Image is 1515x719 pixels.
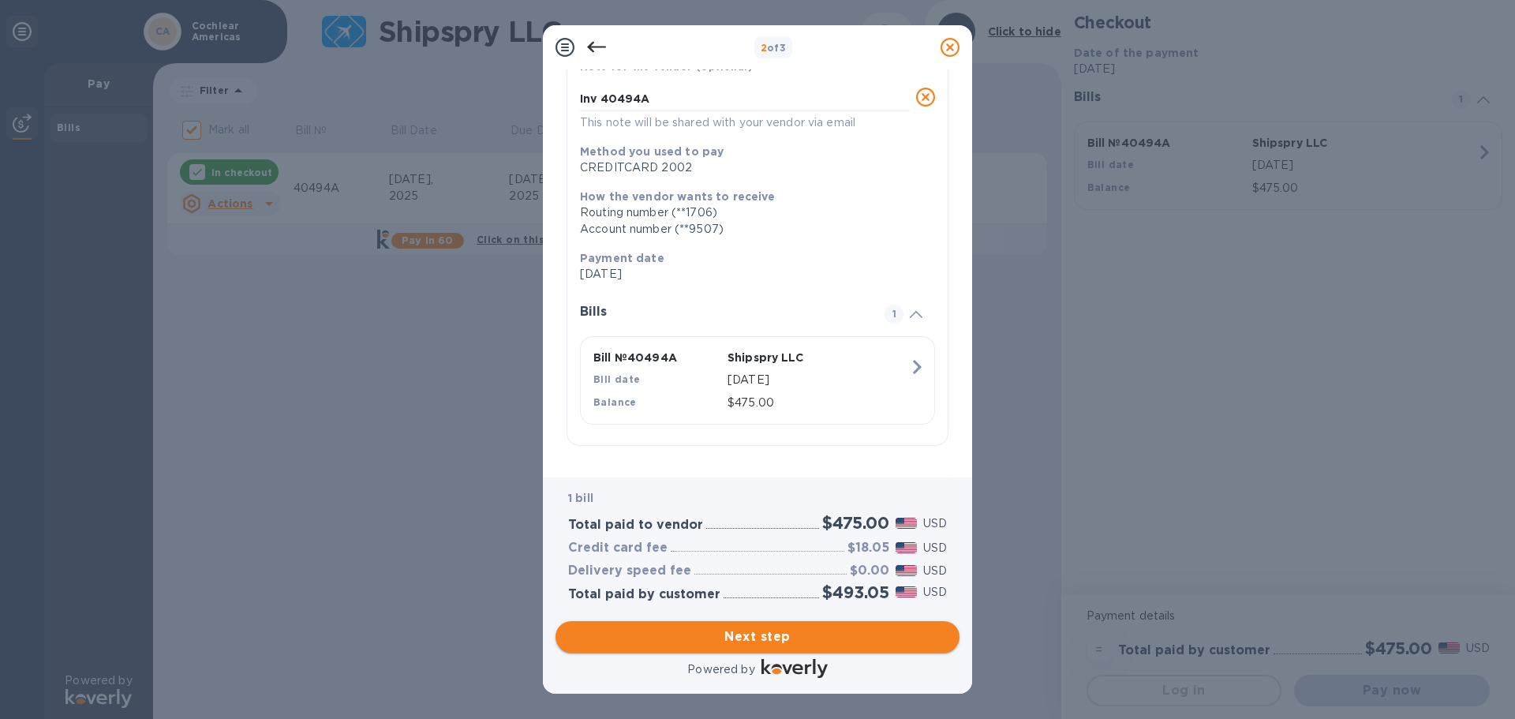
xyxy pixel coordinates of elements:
span: 2 [761,42,767,54]
b: Bill date [593,373,641,385]
p: Bill № 40494A [593,350,721,365]
h3: $0.00 [850,564,889,579]
p: This note will be shared with your vendor via email [580,114,910,132]
p: USD [923,563,947,579]
h2: $493.05 [822,582,889,602]
p: USD [923,515,947,532]
p: [DATE] [580,266,922,283]
p: USD [923,584,947,601]
p: [DATE] [728,372,909,388]
h3: Delivery speed fee [568,564,691,579]
img: USD [896,586,917,597]
b: Method you used to pay [580,145,724,158]
b: 1 bill [568,492,593,504]
img: USD [896,518,917,529]
b: of 3 [761,42,787,54]
b: Balance [593,396,637,408]
div: CREDITCARD 2002 [580,159,922,176]
p: USD [923,540,947,556]
h3: Total paid by customer [568,587,720,602]
textarea: Inv 40494A [580,92,910,106]
p: Powered by [687,661,754,678]
b: Payment date [580,252,664,264]
div: Account number (**9507) [580,221,922,238]
img: Logo [761,659,828,678]
button: Bill №40494AShipspry LLCBill date[DATE]Balance$475.00 [580,336,935,425]
p: Shipspry LLC [728,350,855,365]
img: USD [896,542,917,553]
img: USD [896,565,917,576]
h3: $18.05 [847,541,889,556]
p: $475.00 [728,395,909,411]
h3: Credit card fee [568,541,668,556]
b: How the vendor wants to receive [580,190,776,203]
h2: $475.00 [822,513,889,533]
div: Routing number (**1706) [580,204,922,221]
span: Next step [568,627,947,646]
h3: Bills [580,305,866,320]
div: Note for the vendor (optional)Inv 40494AThis note will be shared with your vendor via email [580,13,935,132]
h3: Total paid to vendor [568,518,703,533]
span: 1 [885,305,903,324]
button: Next step [555,621,959,653]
